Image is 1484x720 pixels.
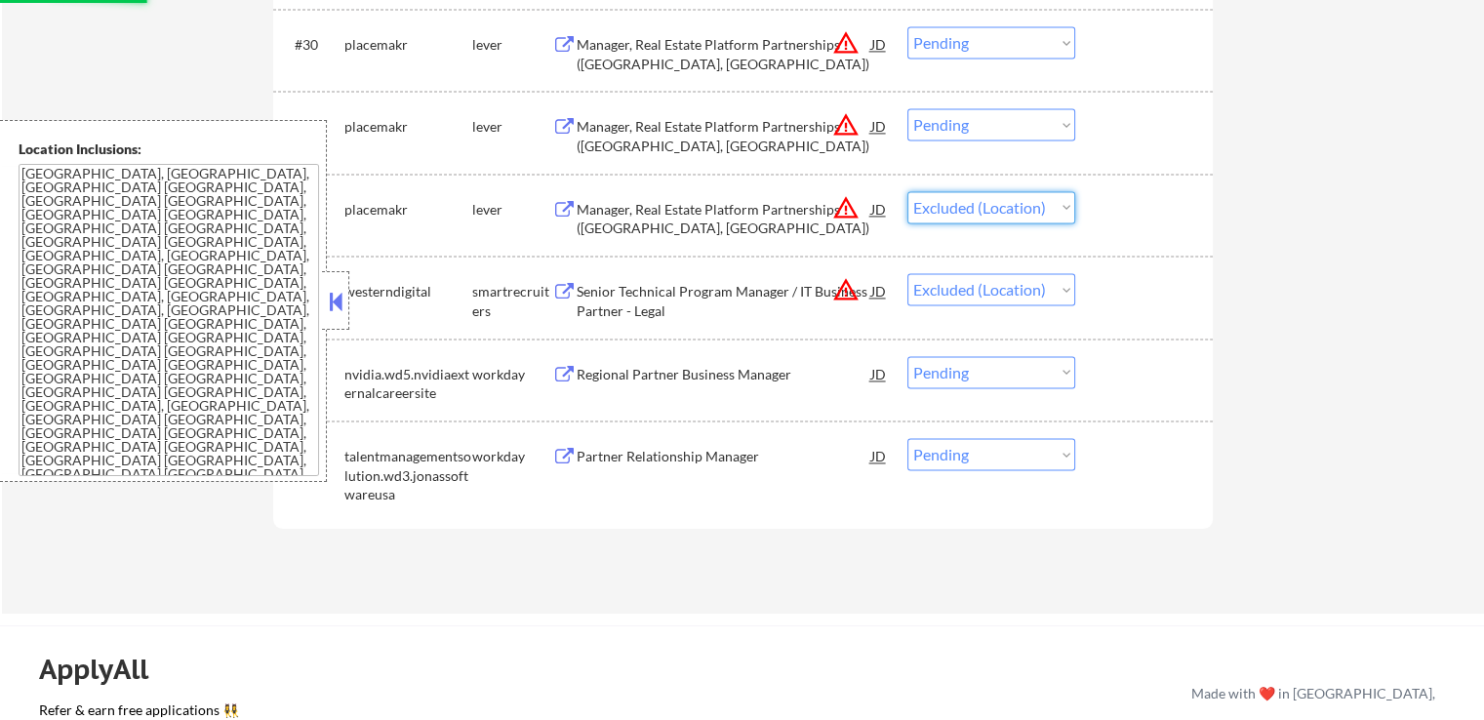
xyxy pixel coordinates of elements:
div: nvidia.wd5.nvidiaexternalcareersite [344,365,472,403]
button: warning_amber [832,194,860,221]
div: workday [472,447,552,466]
div: JD [869,356,889,391]
div: JD [869,108,889,143]
div: placemakr [344,117,472,137]
div: #30 [295,35,329,55]
div: talentmanagementsolution.wd3.jonassoftwareusa [344,447,472,504]
div: placemakr [344,35,472,55]
button: warning_amber [832,29,860,57]
div: westerndigital [344,282,472,301]
button: warning_amber [832,276,860,303]
div: lever [472,117,552,137]
div: Regional Partner Business Manager [577,365,871,384]
div: ApplyAll [39,653,171,686]
div: Manager, Real Estate Platform Partnerships ([GEOGRAPHIC_DATA], [GEOGRAPHIC_DATA]) [577,35,871,73]
button: warning_amber [832,111,860,139]
div: lever [472,200,552,220]
div: smartrecruiters [472,282,552,320]
div: Location Inclusions: [19,140,319,159]
div: placemakr [344,200,472,220]
div: Partner Relationship Manager [577,447,871,466]
div: Manager, Real Estate Platform Partnerships ([GEOGRAPHIC_DATA], [GEOGRAPHIC_DATA]) [577,117,871,155]
div: JD [869,26,889,61]
div: JD [869,273,889,308]
div: lever [472,35,552,55]
div: Manager, Real Estate Platform Partnerships ([GEOGRAPHIC_DATA], [GEOGRAPHIC_DATA]) [577,200,871,238]
div: workday [472,365,552,384]
div: JD [869,191,889,226]
div: JD [869,438,889,473]
div: #31 [295,117,329,137]
div: Senior Technical Program Manager / IT Business Partner - Legal [577,282,871,320]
